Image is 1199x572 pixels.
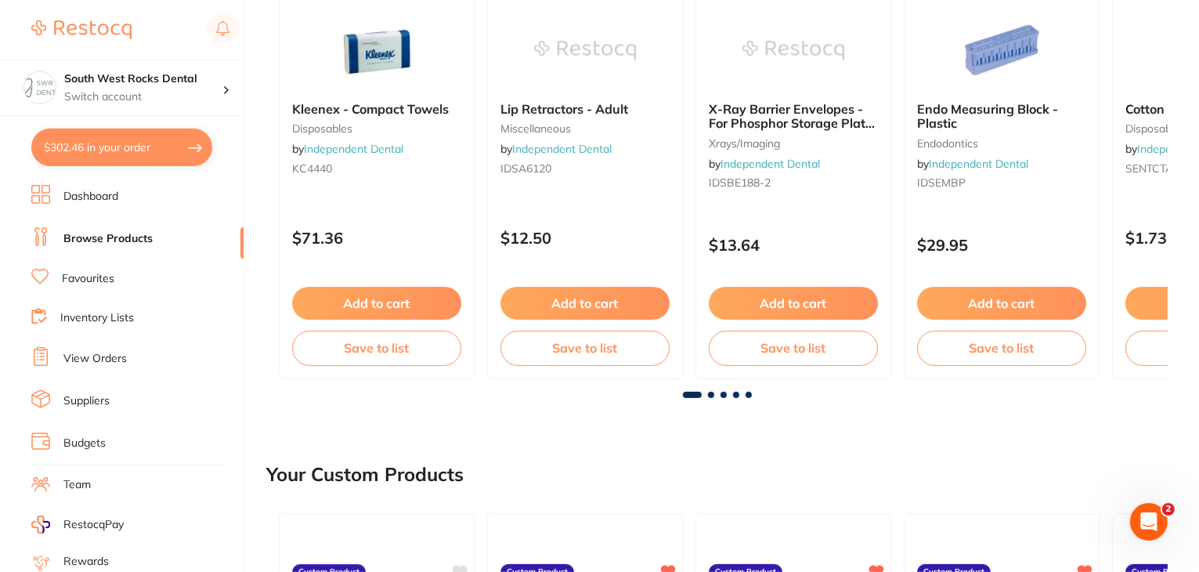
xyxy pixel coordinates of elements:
[1130,503,1168,541] iframe: Intercom live chat
[24,72,56,103] img: South West Rocks Dental
[709,137,878,150] small: xrays/imaging
[500,287,670,320] button: Add to cart
[64,71,222,87] h4: South West Rocks Dental
[64,89,222,105] p: Switch account
[63,554,109,570] a: Rewards
[304,142,403,156] a: Independent Dental
[917,331,1086,365] button: Save to list
[292,142,403,156] span: by
[1162,503,1175,516] span: 2
[709,176,878,189] small: IDSBE188-2
[31,20,132,39] img: Restocq Logo
[31,516,124,534] a: RestocqPay
[31,516,50,534] img: RestocqPay
[63,231,153,247] a: Browse Products
[500,122,670,135] small: miscellaneous
[31,129,212,166] button: $302.46 in your order
[720,157,820,171] a: Independent Dental
[500,142,612,156] span: by
[326,11,428,89] img: Kleenex - Compact Towels
[917,176,1086,189] small: IDSEMBP
[500,331,670,365] button: Save to list
[534,11,636,89] img: Lip Retractors - Adult
[709,287,878,320] button: Add to cart
[500,102,670,116] b: Lip Retractors - Adult
[917,157,1028,171] span: by
[917,287,1086,320] button: Add to cart
[709,102,878,131] b: X-Ray Barrier Envelopes - For Phosphor Storage Plate **PRICE DROP** BUY 5 GET 1 FREE ** - 2 (188-2)
[292,287,461,320] button: Add to cart
[60,310,134,326] a: Inventory Lists
[63,393,110,409] a: Suppliers
[917,236,1086,254] p: $29.95
[63,517,124,533] span: RestocqPay
[31,12,132,48] a: Restocq Logo
[951,11,1053,89] img: Endo Measuring Block - Plastic
[512,142,612,156] a: Independent Dental
[709,157,820,171] span: by
[63,189,118,205] a: Dashboard
[709,236,878,254] p: $13.64
[917,137,1086,150] small: endodontics
[63,477,91,493] a: Team
[63,436,106,451] a: Budgets
[500,162,670,175] small: IDSA6120
[63,351,127,367] a: View Orders
[292,229,461,247] p: $71.36
[917,102,1086,131] b: Endo Measuring Block - Plastic
[742,11,844,89] img: X-Ray Barrier Envelopes - For Phosphor Storage Plate **PRICE DROP** BUY 5 GET 1 FREE ** - 2 (188-2)
[292,162,461,175] small: KC4440
[292,122,461,135] small: disposables
[709,331,878,365] button: Save to list
[266,464,464,486] h2: Your Custom Products
[62,271,114,287] a: Favourites
[292,102,461,116] b: Kleenex - Compact Towels
[929,157,1028,171] a: Independent Dental
[500,229,670,247] p: $12.50
[292,331,461,365] button: Save to list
